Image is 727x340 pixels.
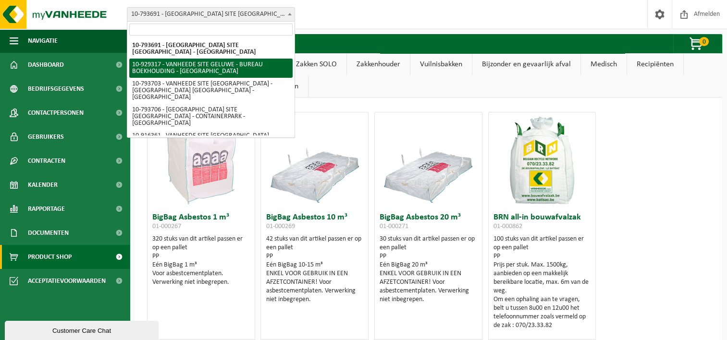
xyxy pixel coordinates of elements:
[266,252,363,261] div: PP
[127,8,295,21] span: 10-793691 - VANHEEDE SITE GELUWE - GELUWE
[493,223,522,230] span: 01-000862
[493,235,591,330] div: 100 stuks van dit artikel passen er op een pallet
[28,101,84,125] span: Contactpersonen
[129,59,293,78] li: 10-929317 - VANHEEDE SITE GELUWE - BUREAU BOEKHOUDING - [GEOGRAPHIC_DATA]
[28,53,64,77] span: Dashboard
[266,235,363,304] div: 42 stuks van dit artikel passen er op een pallet
[5,319,160,340] iframe: chat widget
[28,77,84,101] span: Bedrijfsgegevens
[493,261,591,295] div: Prijs per stuk. Max. 1500kg, aanbieden op een makkelijk bereikbare locatie, max. 6m van de weg.
[152,235,250,287] div: 320 stuks van dit artikel passen er op een pallet
[286,53,346,75] a: Zakken SOLO
[380,252,477,261] div: PP
[28,197,65,221] span: Rapportage
[28,221,69,245] span: Documenten
[380,261,477,269] div: Eén BigBag 20 m³
[28,149,65,173] span: Contracten
[152,213,250,232] h3: BigBag Asbestos 1 m³
[129,104,293,130] li: 10-793706 - [GEOGRAPHIC_DATA] SITE [GEOGRAPHIC_DATA] - CONTAINERPARK - [GEOGRAPHIC_DATA]
[129,39,293,59] li: 10-793691 - [GEOGRAPHIC_DATA] SITE [GEOGRAPHIC_DATA] - [GEOGRAPHIC_DATA]
[266,223,295,230] span: 01-000269
[28,173,58,197] span: Kalender
[152,223,181,230] span: 01-000267
[699,37,709,46] span: 0
[28,269,106,293] span: Acceptatievoorwaarden
[152,269,250,287] div: Voor asbestcementplaten. Verwerking niet inbegrepen.
[472,53,580,75] a: Bijzonder en gevaarlijk afval
[266,269,363,304] div: ENKEL VOOR GEBRUIK IN EEN AFZETCONTAINER! Voor asbestcementplaten. Verwerking niet inbegrepen.
[493,295,591,330] div: Om een ophaling aan te vragen, belt u tussen 8u00 en 12u00 het telefoonnummer zoals vermeld op de...
[152,261,250,269] div: Eén BigBag 1 m³
[493,252,591,261] div: PP
[380,112,476,208] img: 01-000271
[266,261,363,269] div: Eén BigBag 10-15 m³
[129,130,293,149] li: 10-916361 - VANHEEDE SITE [GEOGRAPHIC_DATA] - FIETSENSTALLING - [GEOGRAPHIC_DATA]
[127,7,295,22] span: 10-793691 - VANHEEDE SITE GELUWE - GELUWE
[380,213,477,232] h3: BigBag Asbestos 20 m³
[153,112,249,208] img: 01-000267
[380,223,408,230] span: 01-000271
[267,112,363,208] img: 01-000269
[581,53,627,75] a: Medisch
[673,34,721,53] button: 0
[494,112,590,208] img: 01-000862
[493,213,591,232] h3: BRN all-in bouwafvalzak
[28,245,72,269] span: Product Shop
[129,78,293,104] li: 10-793703 - VANHEEDE SITE [GEOGRAPHIC_DATA] - [GEOGRAPHIC_DATA] [GEOGRAPHIC_DATA] - [GEOGRAPHIC_D...
[347,53,410,75] a: Zakkenhouder
[152,252,250,261] div: PP
[28,29,58,53] span: Navigatie
[410,53,472,75] a: Vuilnisbakken
[380,235,477,304] div: 30 stuks van dit artikel passen er op een pallet
[28,125,64,149] span: Gebruikers
[627,53,683,75] a: Recipiënten
[380,269,477,304] div: ENKEL VOOR GEBRUIK IN EEN AFZETCONTAINER! Voor asbestcementplaten. Verwerking niet inbegrepen.
[266,213,363,232] h3: BigBag Asbestos 10 m³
